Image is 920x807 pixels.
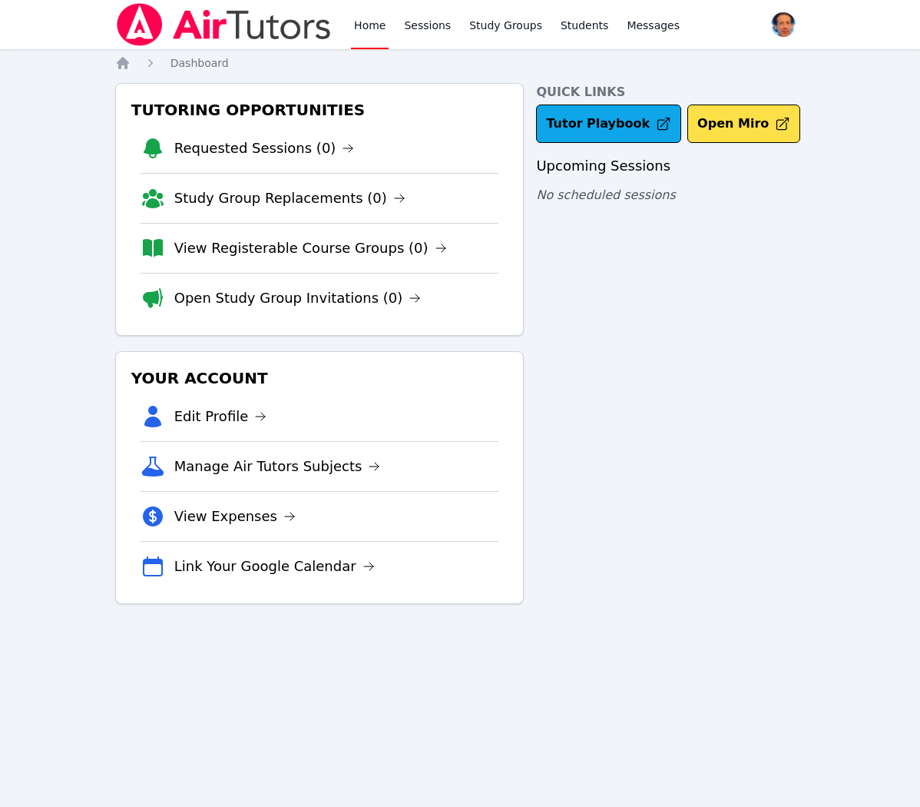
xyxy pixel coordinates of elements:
[170,57,229,69] span: Dashboard
[174,406,267,427] a: Edit Profile
[128,96,511,124] h3: Tutoring Opportunities
[627,18,680,33] span: Messages
[115,55,806,71] nav: Breadcrumb
[174,506,296,527] a: View Expenses
[174,556,375,577] a: Link Your Google Calendar
[174,188,405,209] a: Study Group Replacements (0)
[536,83,805,101] h4: Quick Links
[536,105,681,143] a: Tutor Playbook
[115,3,333,46] img: Air Tutors
[174,456,381,477] a: Manage Air Tutors Subjects
[174,237,447,259] a: View Registerable Course Groups (0)
[128,364,511,392] h3: Your Account
[687,105,800,143] button: Open Miro
[536,188,675,202] span: No scheduled sessions
[174,287,422,309] a: Open Study Group Invitations (0)
[170,55,229,71] a: Dashboard
[174,138,355,159] a: Requested Sessions (0)
[536,155,805,177] h3: Upcoming Sessions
